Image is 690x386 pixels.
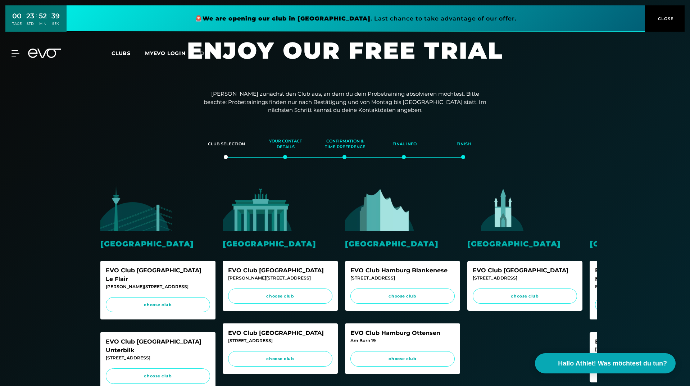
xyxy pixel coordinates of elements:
span: choose club [357,293,448,299]
div: [STREET_ADDRESS] [473,275,577,281]
div: [PERSON_NAME][STREET_ADDRESS] [106,283,210,290]
div: [STREET_ADDRESS] [350,275,455,281]
div: 00 [12,11,22,21]
div: TAGE [12,21,22,26]
div: SEK [51,21,60,26]
span: choose club [235,293,326,299]
span: Hallo Athlet! Was möchtest du tun? [558,359,667,368]
a: MYEVO LOGIN [145,50,186,56]
div: [GEOGRAPHIC_DATA] [345,238,460,249]
button: Hallo Athlet! Was möchtest du tun? [535,353,676,373]
div: : [23,12,24,31]
div: STD [26,21,34,26]
div: [GEOGRAPHIC_DATA] [100,238,215,249]
div: 23 [26,11,34,21]
a: choose club [106,297,210,313]
div: EVO Club [GEOGRAPHIC_DATA] Le Flair [106,266,210,283]
div: [STREET_ADDRESS] [228,337,332,344]
div: MIN [39,21,47,26]
div: EVO Club [GEOGRAPHIC_DATA] [473,266,577,275]
span: choose club [113,302,203,308]
a: choose club [473,289,577,304]
div: [GEOGRAPHIC_DATA] [223,238,338,249]
div: EVO Club [GEOGRAPHIC_DATA] [228,266,332,275]
div: [GEOGRAPHIC_DATA] [467,238,582,249]
span: Clubs [112,50,131,56]
span: choose club [357,356,448,362]
a: de [200,49,217,58]
div: [PERSON_NAME][STREET_ADDRESS] [228,275,332,281]
span: CLOSE [656,15,674,22]
a: choose club [350,351,455,367]
div: Am Born 19 [350,337,455,344]
a: choose club [228,351,332,367]
a: Clubs [112,50,145,56]
a: choose club [228,289,332,304]
button: CLOSE [645,5,685,32]
span: de [200,50,208,56]
img: evofitness [223,186,295,231]
div: EVO Club [GEOGRAPHIC_DATA] [228,329,332,337]
span: choose club [113,373,203,379]
div: : [49,12,50,31]
a: choose club [106,368,210,384]
img: evofitness [345,186,417,231]
div: EVO Club [GEOGRAPHIC_DATA] Unterbilk [106,337,210,355]
div: 39 [51,11,60,21]
a: choose club [350,289,455,304]
img: evofitness [590,186,662,231]
div: : [36,12,37,31]
p: [PERSON_NAME] zunächst den Club aus, an dem du dein Probetraining absolvieren möchtest. Bitte bea... [201,90,489,114]
div: Finish [443,135,485,154]
div: Confirmation & time preference [324,135,366,154]
div: Final info [384,135,425,154]
div: Club selection [206,135,247,154]
span: choose club [480,293,570,299]
div: 52 [39,11,47,21]
div: [STREET_ADDRESS] [106,355,210,361]
img: evofitness [467,186,539,231]
div: Your contact details [265,135,307,154]
img: evofitness [100,186,172,231]
div: EVO Club Hamburg Ottensen [350,329,455,337]
div: EVO Club Hamburg Blankenese [350,266,455,275]
span: choose club [235,356,326,362]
